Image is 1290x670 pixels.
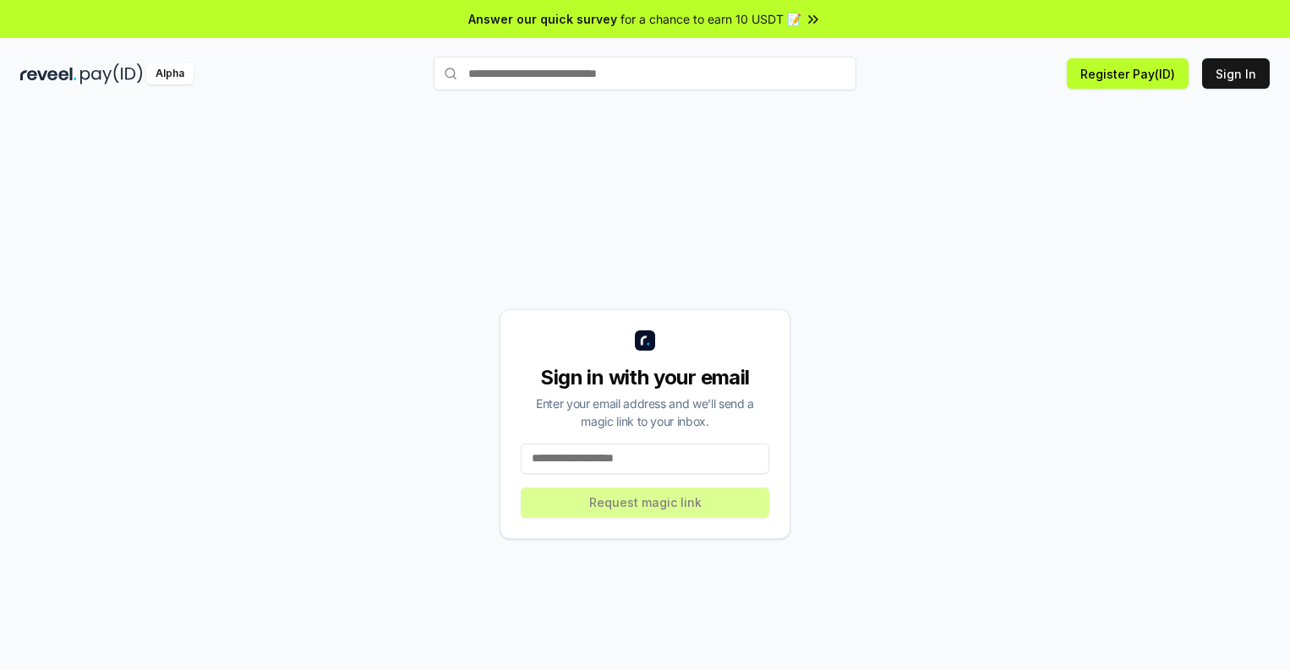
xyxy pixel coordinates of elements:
span: for a chance to earn 10 USDT 📝 [620,10,801,28]
button: Register Pay(ID) [1067,58,1189,89]
div: Enter your email address and we’ll send a magic link to your inbox. [521,395,769,430]
img: logo_small [635,330,655,351]
img: pay_id [80,63,143,84]
img: reveel_dark [20,63,77,84]
span: Answer our quick survey [468,10,617,28]
div: Alpha [146,63,194,84]
div: Sign in with your email [521,364,769,391]
button: Sign In [1202,58,1270,89]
